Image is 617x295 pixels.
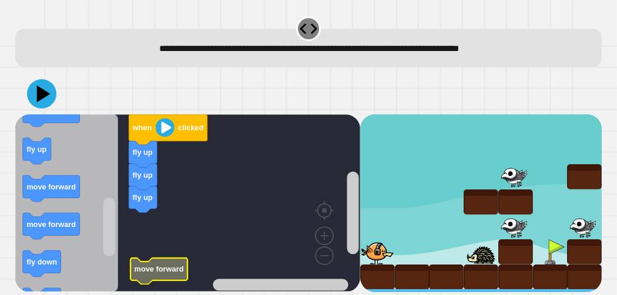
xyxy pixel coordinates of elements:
text: fly up [133,193,153,202]
div: Blockly Workspace [15,114,360,292]
text: when [132,123,152,132]
text: move forward [26,220,76,229]
text: fly up [133,148,153,157]
text: fly up [26,145,46,154]
text: move forward [26,182,76,191]
text: fly up [133,170,153,179]
text: fly down [26,257,57,266]
text: move forward [135,265,184,273]
text: clicked [178,123,203,132]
